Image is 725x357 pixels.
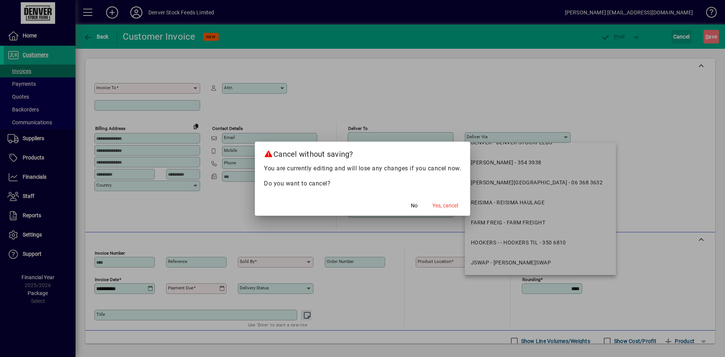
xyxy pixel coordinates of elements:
p: You are currently editing and will lose any changes if you cancel now. [264,164,461,173]
button: No [402,199,426,213]
p: Do you want to cancel? [264,179,461,188]
span: No [411,202,418,210]
h2: Cancel without saving? [255,142,470,164]
span: Yes, cancel [432,202,458,210]
button: Yes, cancel [429,199,461,213]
